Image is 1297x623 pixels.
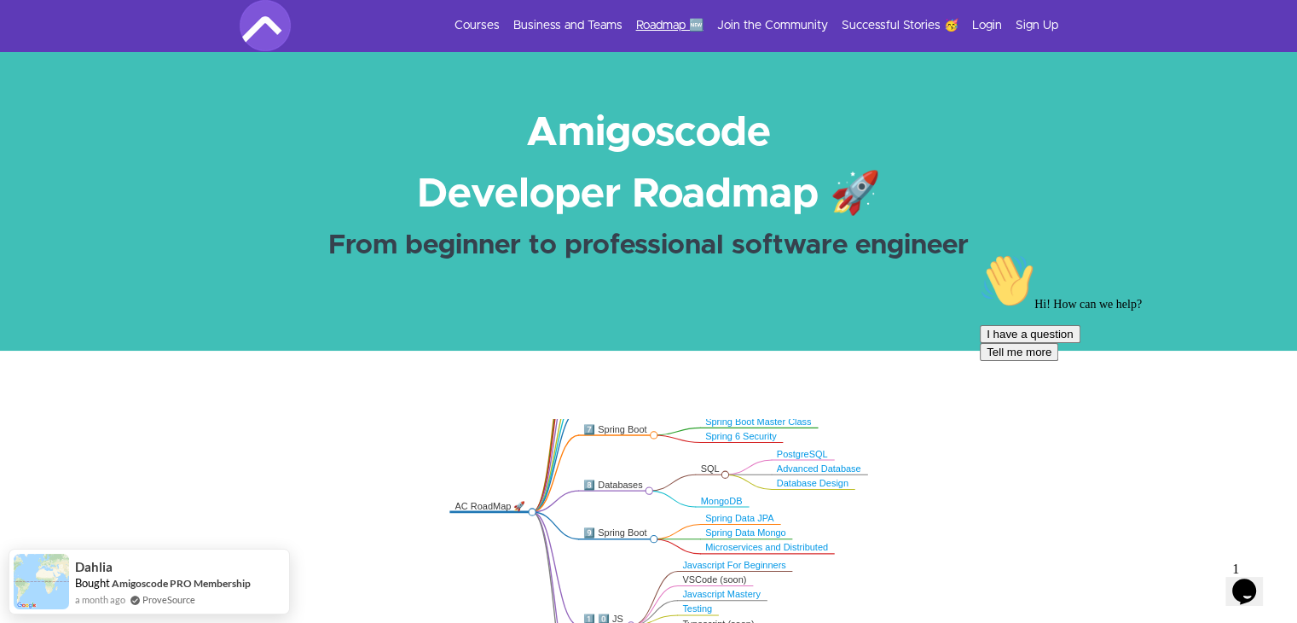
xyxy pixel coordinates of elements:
[705,416,811,427] a: Spring Boot Master Class
[705,431,777,441] a: Spring 6 Security
[777,478,848,488] a: Database Design
[7,79,107,96] button: I have a question
[7,7,314,114] div: 👋Hi! How can we help?I have a questionTell me more
[682,604,712,614] a: Testing
[142,592,195,607] a: ProveSource
[701,463,721,475] div: SQL
[7,96,85,114] button: Tell me more
[75,592,125,607] span: a month ago
[705,513,773,523] a: Spring Data JPA
[75,560,113,574] span: Dahlia
[455,500,527,512] div: AC RoadMap 🚀
[682,590,760,600] a: Javascript Mastery
[682,574,747,586] div: VSCode (soon)
[513,17,622,34] a: Business and Teams
[1225,555,1280,606] iframe: chat widget
[701,496,743,506] a: MongoDB
[7,7,61,61] img: :wave:
[75,576,110,590] span: Bought
[14,554,69,609] img: provesource social proof notification image
[777,449,828,459] a: PostgreSQL
[777,463,861,474] a: Advanced Database
[682,560,785,570] a: Javascript For Beginners
[455,17,500,34] a: Courses
[972,17,1002,34] a: Login
[1016,17,1058,34] a: Sign Up
[112,577,251,590] a: Amigoscode PRO Membership
[636,17,704,34] a: Roadmap 🆕
[7,51,169,64] span: Hi! How can we help?
[705,543,828,553] a: Microservices and Distributed
[705,528,786,539] a: Spring Data Mongo
[973,247,1280,546] iframe: chat widget
[717,17,828,34] a: Join the Community
[842,17,958,34] a: Successful Stories 🥳
[328,232,969,259] strong: From beginner to professional software engineer
[417,174,881,215] strong: Developer Roadmap 🚀
[583,423,649,435] div: 7️⃣ Spring Boot
[583,527,649,539] div: 9️⃣ Spring Boot
[526,113,771,154] strong: Amigoscode
[583,479,644,491] div: 8️⃣ Databases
